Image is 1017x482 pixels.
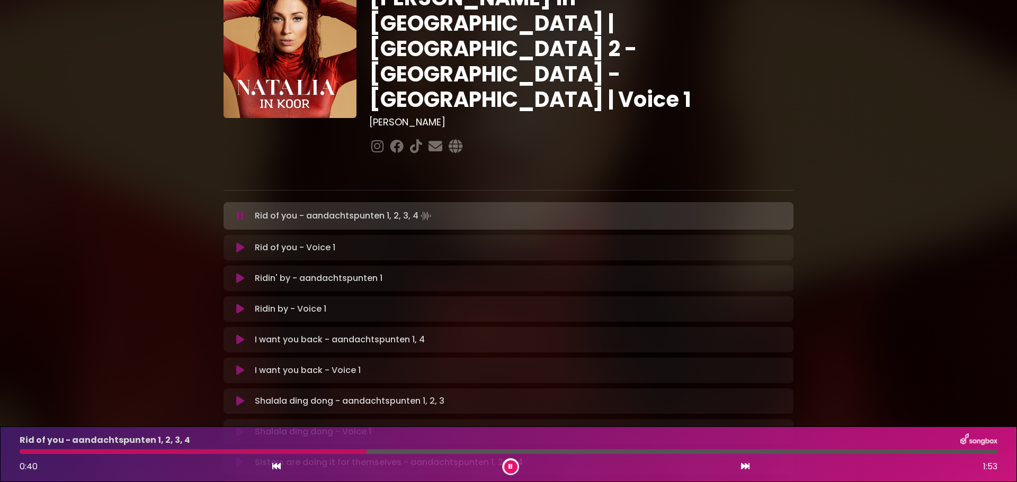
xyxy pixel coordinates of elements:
img: songbox-logo-white.png [960,433,997,447]
img: waveform4.gif [418,208,433,223]
p: Rid of you - aandachtspunten 1, 2, 3, 4 [20,434,190,447]
p: Rid of you - aandachtspunten 1, 2, 3, 4 [255,208,433,223]
span: 1:53 [983,460,997,473]
p: Ridin by - Voice 1 [255,303,326,315]
p: I want you back - aandachtspunten 1, 4 [255,333,425,346]
p: Rid of you - Voice 1 [255,241,335,254]
p: Ridin' by - aandachtspunten 1 [255,272,382,285]
p: Shalala ding dong - aandachtspunten 1, 2, 3 [255,395,444,407]
span: 0:40 [20,460,38,472]
h3: [PERSON_NAME] [369,116,793,128]
p: Shalala ding dong - Voice 1 [255,425,371,438]
p: I want you back - Voice 1 [255,364,361,377]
